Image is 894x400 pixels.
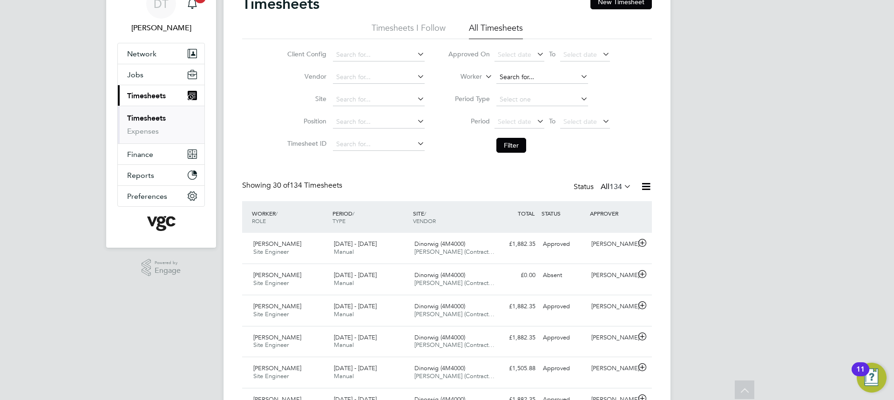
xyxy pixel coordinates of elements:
span: Manual [334,310,354,318]
input: Search for... [333,93,425,106]
input: Search for... [496,71,588,84]
div: Timesheets [118,106,204,143]
li: Timesheets I Follow [372,22,446,39]
span: [PERSON_NAME] (Contract… [414,372,494,380]
span: [PERSON_NAME] (Contract… [414,248,494,256]
button: Finance [118,144,204,164]
div: Approved [539,330,588,346]
div: Approved [539,361,588,376]
img: vgcgroup-logo-retina.png [147,216,176,231]
span: Select date [563,50,597,59]
span: Site Engineer [253,341,289,349]
div: WORKER [250,205,330,229]
div: Status [574,181,633,194]
span: Reports [127,171,154,180]
a: Go to home page [117,216,205,231]
div: [PERSON_NAME] [588,330,636,346]
span: [DATE] - [DATE] [334,364,377,372]
div: £1,882.35 [491,237,539,252]
span: 134 Timesheets [273,181,342,190]
span: Network [127,49,156,58]
label: Period Type [448,95,490,103]
a: Timesheets [127,114,166,122]
div: Approved [539,237,588,252]
li: All Timesheets [469,22,523,39]
span: Daniel Templeton [117,22,205,34]
label: Period [448,117,490,125]
span: Dinorwig (4M4000) [414,271,465,279]
span: Jobs [127,70,143,79]
span: [PERSON_NAME] (Contract… [414,279,494,287]
button: Reports [118,165,204,185]
label: Worker [440,72,482,81]
span: Dinorwig (4M4000) [414,333,465,341]
div: [PERSON_NAME] [588,361,636,376]
span: Site Engineer [253,248,289,256]
div: [PERSON_NAME] [588,237,636,252]
div: [PERSON_NAME] [588,268,636,283]
span: Finance [127,150,153,159]
div: £0.00 [491,268,539,283]
div: £1,882.35 [491,330,539,346]
span: To [546,48,558,60]
span: [PERSON_NAME] [253,271,301,279]
span: / [352,210,354,217]
div: APPROVER [588,205,636,222]
span: TYPE [332,217,345,224]
span: Site Engineer [253,372,289,380]
button: Jobs [118,64,204,85]
input: Select one [496,93,588,106]
span: / [276,210,278,217]
div: STATUS [539,205,588,222]
a: Powered byEngage [142,259,181,277]
input: Search for... [333,48,425,61]
span: Manual [334,279,354,287]
label: Client Config [284,50,326,58]
button: Timesheets [118,85,204,106]
span: [PERSON_NAME] [253,302,301,310]
div: £1,882.35 [491,299,539,314]
span: [PERSON_NAME] [253,364,301,372]
span: Dinorwig (4M4000) [414,240,465,248]
span: TOTAL [518,210,535,217]
span: Site Engineer [253,310,289,318]
label: Vendor [284,72,326,81]
span: Dinorwig (4M4000) [414,364,465,372]
div: SITE [411,205,491,229]
label: All [601,182,631,191]
div: [PERSON_NAME] [588,299,636,314]
span: [PERSON_NAME] (Contract… [414,341,494,349]
span: [DATE] - [DATE] [334,271,377,279]
div: 11 [856,369,865,381]
div: £1,505.88 [491,361,539,376]
input: Search for... [333,71,425,84]
button: Open Resource Center, 11 new notifications [857,363,887,393]
span: / [424,210,426,217]
span: 134 [610,182,622,191]
span: [PERSON_NAME] (Contract… [414,310,494,318]
span: 30 of [273,181,290,190]
span: Powered by [155,259,181,267]
span: ROLE [252,217,266,224]
span: Engage [155,267,181,275]
span: Select date [563,117,597,126]
span: Manual [334,248,354,256]
span: [PERSON_NAME] [253,240,301,248]
button: Network [118,43,204,64]
span: Select date [498,117,531,126]
span: [DATE] - [DATE] [334,333,377,341]
div: Showing [242,181,344,190]
div: PERIOD [330,205,411,229]
span: Preferences [127,192,167,201]
input: Search for... [333,115,425,129]
label: Timesheet ID [284,139,326,148]
span: Site Engineer [253,279,289,287]
label: Position [284,117,326,125]
button: Filter [496,138,526,153]
span: Dinorwig (4M4000) [414,302,465,310]
button: Preferences [118,186,204,206]
div: Absent [539,268,588,283]
span: Timesheets [127,91,166,100]
div: Approved [539,299,588,314]
span: [DATE] - [DATE] [334,240,377,248]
